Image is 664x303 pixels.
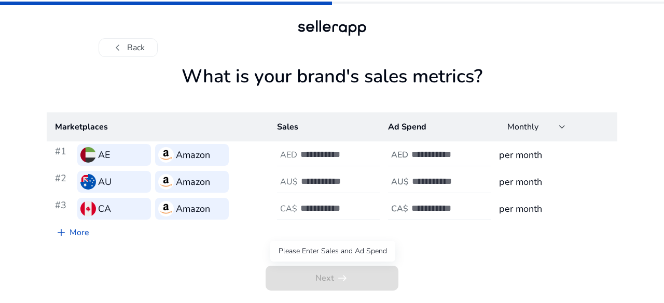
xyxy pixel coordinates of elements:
[80,147,96,163] img: ae.svg
[47,112,269,141] th: Marketplaces
[380,112,491,141] th: Ad Spend
[499,175,609,189] h3: per month
[80,174,96,190] img: au.svg
[55,226,67,239] span: add
[391,177,409,187] h4: AU$
[98,148,110,162] h3: AE
[80,201,96,217] img: ca.svg
[98,175,112,189] h3: AU
[391,204,408,214] h4: CA$
[98,201,111,216] h3: CA
[280,177,298,187] h4: AU$
[176,175,210,189] h3: Amazon
[176,148,210,162] h3: Amazon
[280,150,297,160] h4: AED
[499,148,609,162] h3: per month
[269,112,380,141] th: Sales
[55,144,73,166] h3: #1
[55,171,73,193] h3: #2
[280,204,297,214] h4: CA$
[112,41,124,54] span: chevron_left
[507,121,538,133] span: Monthly
[391,150,408,160] h4: AED
[176,201,210,216] h3: Amazon
[499,201,609,216] h3: per month
[55,198,73,220] h3: #3
[99,38,158,57] button: chevron_leftBack
[47,222,98,243] a: More
[47,65,617,112] h1: What is your brand's sales metrics?
[270,241,395,262] div: Please Enter Sales and Ad Spend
